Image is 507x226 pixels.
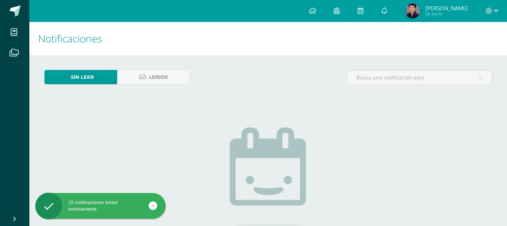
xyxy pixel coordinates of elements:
[347,70,492,85] input: Busca una notificación aquí
[44,70,117,84] a: Sin leer
[71,70,94,84] span: Sin leer
[405,4,420,18] img: d08d7e9fe379f9b92644ef785ffb9046.png
[38,32,102,45] span: Notificaciones
[149,70,168,84] span: Leídos
[117,70,190,84] a: Leídos
[425,11,468,17] span: Mi Perfil
[35,199,166,212] div: 15 notificaciones leídas exitosamente
[425,4,468,12] span: [PERSON_NAME]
